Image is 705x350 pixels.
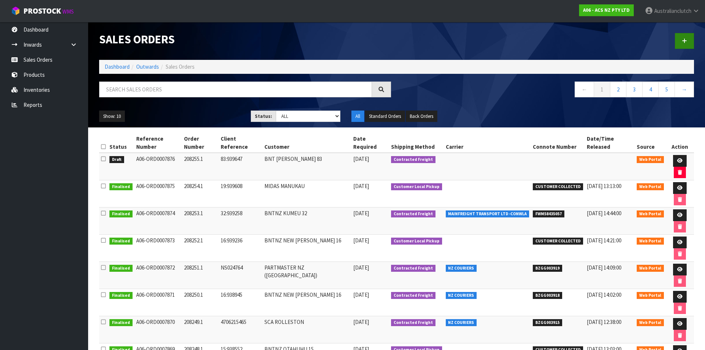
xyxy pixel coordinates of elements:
[353,291,369,298] span: [DATE]
[637,183,664,191] span: Web Portal
[587,291,621,298] span: [DATE] 14:02:00
[533,238,583,245] span: CUSTOMER COLLECTED
[637,210,664,218] span: Web Portal
[11,6,20,15] img: cube-alt.png
[219,133,263,153] th: Client Reference
[134,208,182,235] td: A06-ORD0007874
[182,262,219,289] td: 208251.1
[351,111,364,122] button: All
[353,155,369,162] span: [DATE]
[353,210,369,217] span: [DATE]
[531,133,585,153] th: Connote Number
[637,238,664,245] span: Web Portal
[353,318,369,325] span: [DATE]
[635,133,666,153] th: Source
[109,292,133,299] span: Finalised
[351,133,389,153] th: Date Required
[182,235,219,262] td: 208252.1
[255,113,272,119] strong: Status:
[134,133,182,153] th: Reference Number
[219,153,263,180] td: 83:939647
[105,63,130,70] a: Dashboard
[109,265,133,272] span: Finalised
[182,316,219,343] td: 208249.1
[182,208,219,235] td: 208253.1
[587,318,621,325] span: [DATE] 12:38:00
[389,133,444,153] th: Shipping Method
[642,82,659,97] a: 4
[263,208,351,235] td: BNTNZ KUMEU 32
[391,265,435,272] span: Contracted Freight
[134,262,182,289] td: A06-ORD0007872
[365,111,405,122] button: Standard Orders
[353,264,369,271] span: [DATE]
[182,133,219,153] th: Order Number
[402,82,694,100] nav: Page navigation
[263,316,351,343] td: SCA ROLLESTON
[626,82,643,97] a: 3
[109,183,133,191] span: Finalised
[219,180,263,208] td: 19:939608
[134,235,182,262] td: A06-ORD0007873
[391,156,435,163] span: Contracted Freight
[658,82,675,97] a: 5
[587,237,621,244] span: [DATE] 14:21:00
[263,235,351,262] td: BNTNZ NEW [PERSON_NAME] 16
[109,238,133,245] span: Finalised
[182,153,219,180] td: 208255.1
[182,289,219,316] td: 208250.1
[637,265,664,272] span: Web Portal
[109,319,133,326] span: Finalised
[134,289,182,316] td: A06-ORD0007871
[99,82,372,97] input: Search sales orders
[391,292,435,299] span: Contracted Freight
[587,264,621,271] span: [DATE] 14:09:00
[406,111,437,122] button: Back Orders
[594,82,610,97] a: 1
[353,237,369,244] span: [DATE]
[637,292,664,299] span: Web Portal
[136,63,159,70] a: Outwards
[637,156,664,163] span: Web Portal
[446,265,477,272] span: NZ COURIERS
[219,289,263,316] td: 16:938945
[263,153,351,180] td: BNT [PERSON_NAME] 83
[391,319,435,326] span: Contracted Freight
[533,265,562,272] span: BZGG003919
[219,208,263,235] td: 32:939258
[263,262,351,289] td: PARTMASTER NZ ([GEOGRAPHIC_DATA])
[446,292,477,299] span: NZ COURIERS
[62,8,74,15] small: WMS
[610,82,626,97] a: 2
[446,210,529,218] span: MAINFREIGHT TRANSPORT LTD -CONWLA
[99,33,391,46] h1: Sales Orders
[587,183,621,190] span: [DATE] 13:13:00
[182,180,219,208] td: 208254.1
[263,133,351,153] th: Customer
[533,183,583,191] span: CUSTOMER COLLECTED
[219,235,263,262] td: 16:939236
[575,82,594,97] a: ←
[391,183,442,191] span: Customer Local Pickup
[353,183,369,190] span: [DATE]
[23,6,61,16] span: ProStock
[533,210,564,218] span: FWM58435057
[391,210,435,218] span: Contracted Freight
[108,133,134,153] th: Status
[219,262,263,289] td: NS024764
[99,111,125,122] button: Show: 10
[585,133,635,153] th: Date/Time Released
[219,316,263,343] td: 4706215465
[446,319,477,326] span: NZ COURIERS
[263,289,351,316] td: BNTNZ NEW [PERSON_NAME] 16
[134,180,182,208] td: A06-ORD0007875
[533,292,562,299] span: BZGG003918
[391,238,442,245] span: Customer Local Pickup
[134,153,182,180] td: A06-ORD0007876
[637,319,664,326] span: Web Portal
[587,210,621,217] span: [DATE] 14:44:00
[666,133,694,153] th: Action
[533,319,562,326] span: BZGG003915
[444,133,531,153] th: Carrier
[109,156,124,163] span: Draft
